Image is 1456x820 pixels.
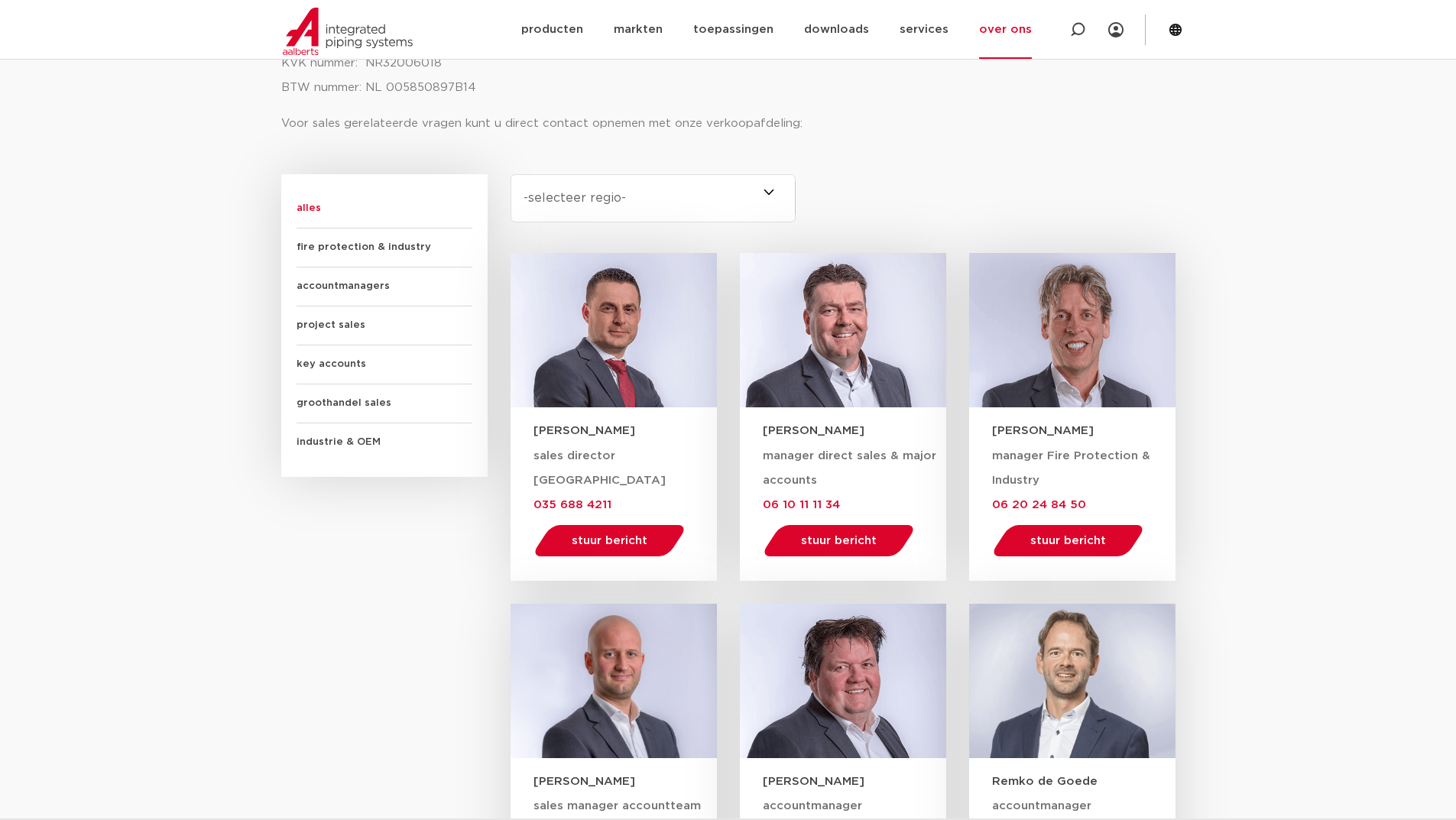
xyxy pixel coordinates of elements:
[763,450,936,486] span: manager direct sales & major accounts
[297,228,472,267] span: fire protection & industry
[533,498,611,510] a: 035 688 4211
[992,499,1086,510] span: 06 20 24 84 50
[533,773,717,789] h3: [PERSON_NAME]
[281,51,1176,100] p: KVK nummer: NR32006018 BTW nummer: NL 005850897B14
[763,773,946,789] h3: [PERSON_NAME]
[297,190,472,228] span: alles
[533,450,666,486] span: sales director [GEOGRAPHIC_DATA]
[801,535,877,546] span: stuur bericht
[992,773,1176,789] h3: Remko de Goede
[763,800,862,812] span: accountmanager
[297,384,472,423] span: groothandel sales
[533,800,701,812] span: sales manager accountteam
[297,267,472,306] span: accountmanagers
[763,498,840,510] a: 06 10 11 11 34
[1030,535,1106,546] span: stuur bericht
[763,499,840,510] span: 06 10 11 11 34
[533,423,717,439] h3: [PERSON_NAME]
[281,112,1176,136] p: Voor sales gerelateerde vragen kunt u direct contact opnemen met onze verkoopafdeling:
[297,423,472,462] span: industrie & OEM
[297,306,472,345] span: project sales
[992,450,1150,486] span: manager Fire Protection & Industry
[572,535,647,546] span: stuur bericht
[992,498,1086,510] a: 06 20 24 84 50
[297,345,472,384] span: key accounts
[992,423,1176,439] h3: [PERSON_NAME]
[992,800,1091,812] span: accountmanager
[763,423,946,439] h3: [PERSON_NAME]
[533,499,611,510] span: 035 688 4211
